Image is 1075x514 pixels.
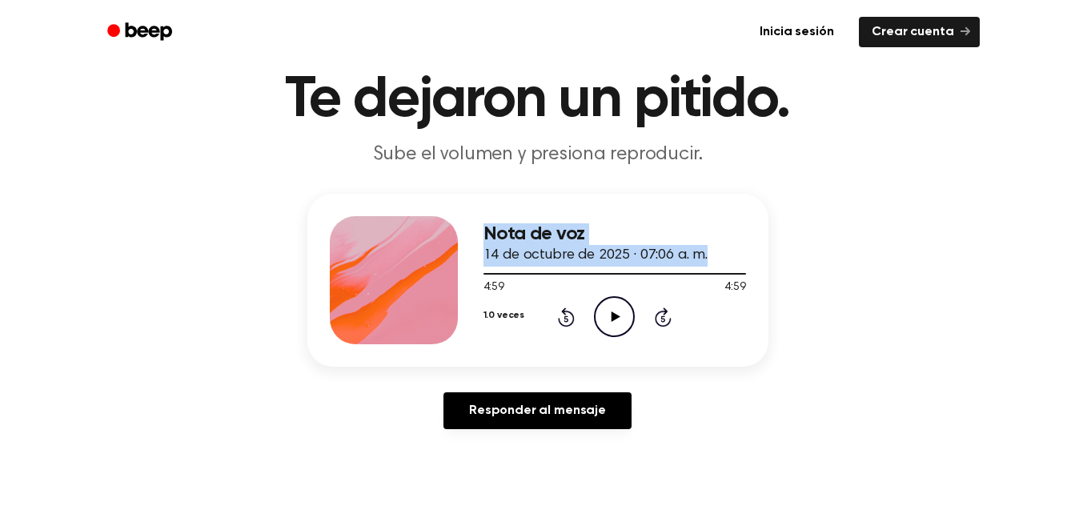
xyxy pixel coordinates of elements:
[483,223,746,245] h3: Nota de voz
[483,248,708,263] span: 14 de octubre de 2025 · 07:06 a. m.
[128,71,948,129] h1: Te dejaron un pitido.
[744,14,849,50] a: Inicia sesión
[483,279,504,296] span: 4:59
[859,17,979,47] a: Crear cuenta
[96,17,187,48] a: Pitido
[872,23,953,41] font: Crear cuenta
[724,279,745,296] span: 4:59
[443,392,632,429] a: Responder al mensaje
[231,142,845,168] p: Sube el volumen y presiona reproducir.
[483,302,525,329] button: 1.0 veces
